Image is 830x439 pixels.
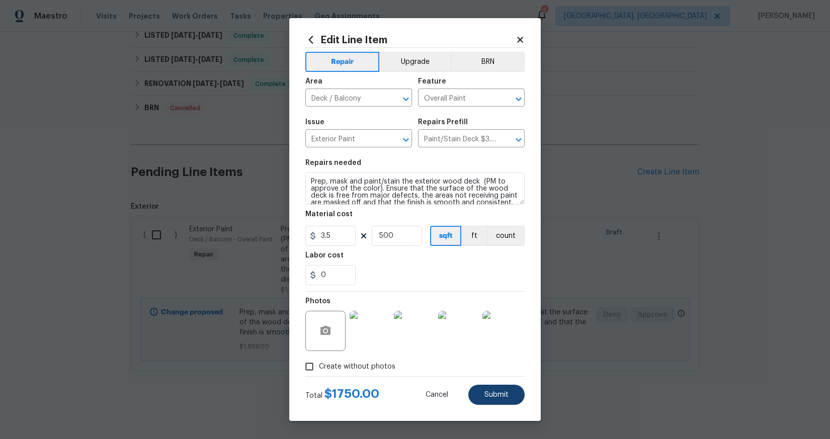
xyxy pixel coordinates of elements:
button: Upgrade [379,52,451,72]
button: Open [512,133,526,147]
button: Repair [305,52,379,72]
h5: Repairs needed [305,159,361,166]
h5: Material cost [305,211,353,218]
h5: Issue [305,119,324,126]
button: ft [461,226,487,246]
button: Cancel [409,385,464,405]
button: Open [512,92,526,106]
span: Cancel [426,391,448,399]
button: Submit [468,385,525,405]
h5: Photos [305,298,330,305]
h5: Area [305,78,322,85]
h5: Feature [418,78,446,85]
button: count [487,226,525,246]
span: Create without photos [319,362,395,372]
textarea: Prep, mask and paint/stain the exterior wood deck (PM to approve of the color). Ensure that the s... [305,172,525,205]
h2: Edit Line Item [305,34,516,45]
button: Open [399,92,413,106]
span: $ 1750.00 [324,388,379,400]
h5: Repairs Prefill [418,119,468,126]
button: Open [399,133,413,147]
button: sqft [430,226,461,246]
div: Total [305,389,379,401]
span: Submit [484,391,509,399]
h5: Labor cost [305,252,344,259]
button: BRN [451,52,525,72]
